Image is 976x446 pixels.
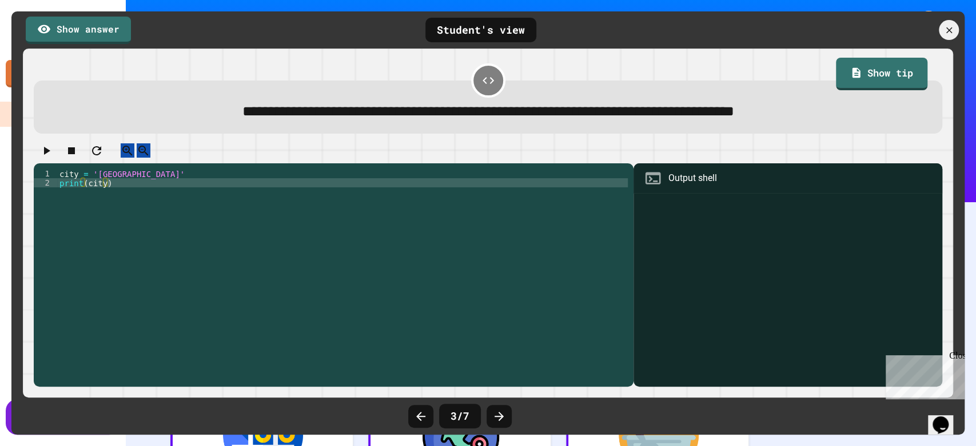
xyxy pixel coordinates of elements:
a: Show answer [26,17,131,44]
div: Output shell [668,171,716,185]
div: 2 [34,178,57,187]
div: 1 [34,169,57,178]
div: Chat with us now!Close [5,5,79,73]
div: 3 / 7 [439,404,481,428]
a: Show tip [836,58,927,90]
iframe: chat widget [881,351,965,399]
div: Student's view [425,18,536,42]
iframe: chat widget [928,400,965,435]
